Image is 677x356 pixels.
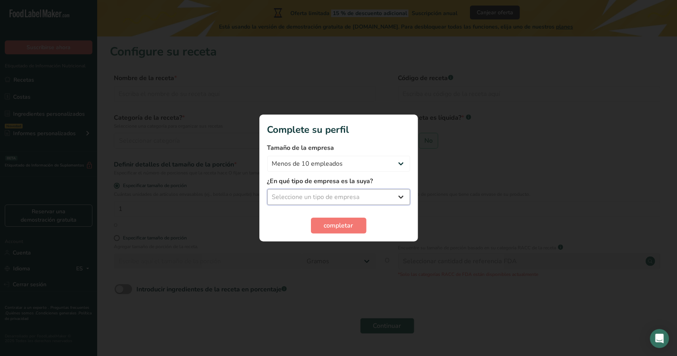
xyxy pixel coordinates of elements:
[650,329,669,348] div: Open Intercom Messenger
[267,176,410,186] label: ¿En qué tipo de empresa es la suya?
[267,122,410,137] h1: Complete su perfil
[311,218,366,234] button: completar
[324,221,353,230] span: completar
[267,143,410,153] label: Tamaño de la empresa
